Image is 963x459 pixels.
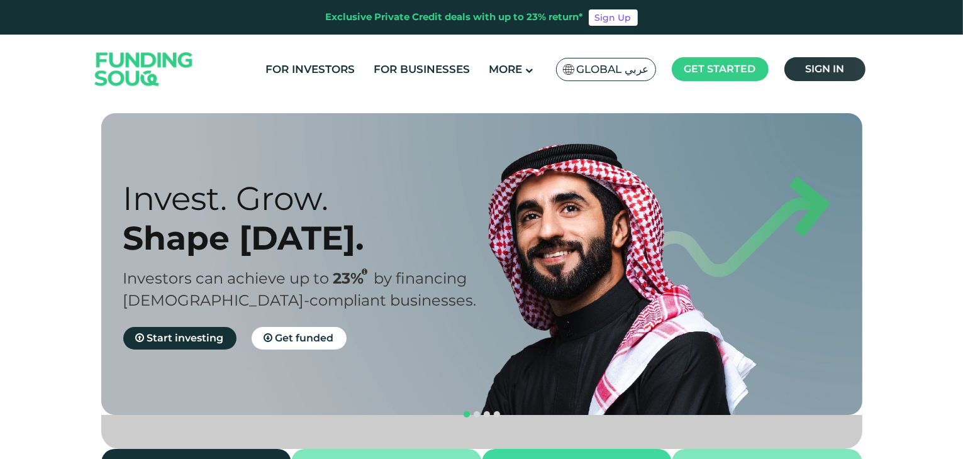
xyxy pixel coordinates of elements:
a: Start investing [123,327,237,350]
a: For Businesses [370,59,473,80]
span: More [489,63,522,75]
div: Invest. Grow. [123,179,504,218]
span: 23% [333,269,374,287]
button: navigation [462,409,472,419]
span: Sign in [805,63,844,75]
img: SA Flag [563,64,574,75]
a: Sign in [784,57,866,81]
i: 23% IRR (expected) ~ 15% Net yield (expected) [362,268,368,275]
span: Get started [684,63,756,75]
a: Get funded [252,327,347,350]
img: Logo [82,38,206,101]
span: Investors can achieve up to [123,269,330,287]
div: Exclusive Private Credit deals with up to 23% return* [326,10,584,25]
a: For Investors [262,59,358,80]
a: Sign Up [589,9,638,26]
span: Get funded [276,332,334,344]
button: navigation [492,409,502,419]
span: Global عربي [577,62,649,77]
div: Shape [DATE]. [123,218,504,258]
button: navigation [482,409,492,419]
button: navigation [472,409,482,419]
span: Start investing [147,332,224,344]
